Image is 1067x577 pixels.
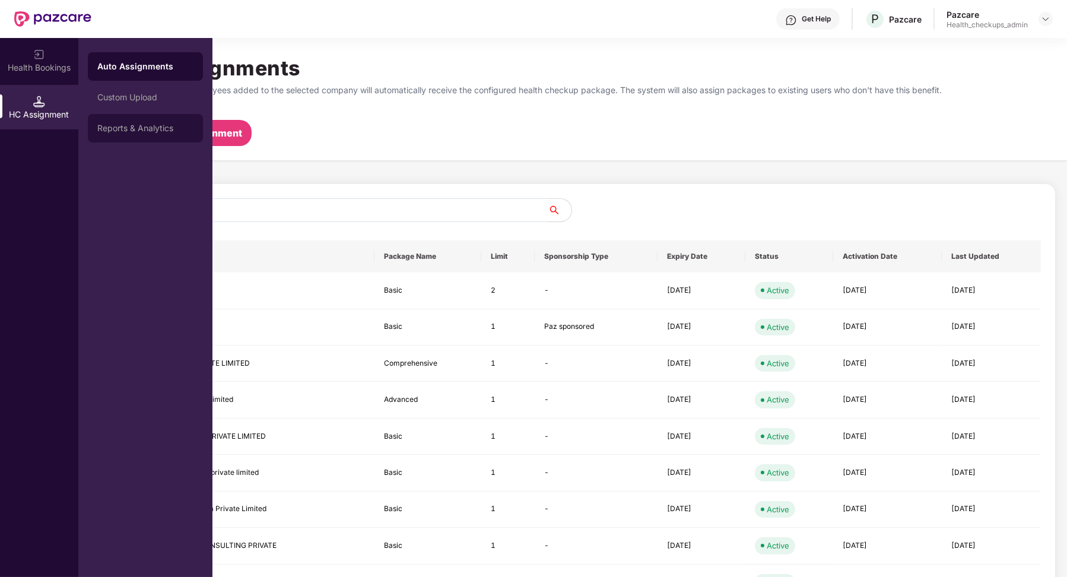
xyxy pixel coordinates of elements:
[658,455,745,491] td: [DATE]
[942,272,1041,309] td: [DATE]
[1041,14,1050,24] img: svg+xml;base64,PHN2ZyBpZD0iRHJvcGRvd24tMzJ4MzIiIHhtbG5zPSJodHRwOi8vd3d3LnczLm9yZy8yMDAwL3N2ZyIgd2...
[767,467,789,478] div: Active
[767,321,789,333] div: Active
[942,382,1041,418] td: [DATE]
[104,309,374,345] td: CGI Test company
[97,123,193,133] div: Reports & Analytics
[104,455,374,491] td: Cloud Armour Security india private limited
[767,540,789,551] div: Active
[833,382,942,418] td: [DATE]
[942,240,1041,272] th: Last Updated
[481,492,535,528] td: 1
[658,492,745,528] td: [DATE]
[767,394,789,405] div: Active
[942,419,1041,455] td: [DATE]
[374,272,481,309] td: Basic
[109,52,1036,84] h1: Auto Assignments
[33,96,45,107] img: svg+xml;base64,PHN2ZyB3aWR0aD0iMTQuNSIgaGVpZ2h0PSIxNC41IiB2aWV3Qm94PSIwIDAgMTYgMTYiIGZpbGw9Im5vbm...
[947,9,1028,20] div: Pazcare
[802,14,831,24] div: Get Help
[547,198,572,222] button: search
[104,382,374,418] td: Housr Technologies Private Limited
[535,272,658,309] td: -
[374,240,481,272] th: Package Name
[374,419,481,455] td: Basic
[833,492,942,528] td: [DATE]
[942,455,1041,491] td: [DATE]
[658,272,745,309] td: [DATE]
[767,503,789,515] div: Active
[833,419,942,455] td: [DATE]
[833,345,942,382] td: [DATE]
[109,84,1036,97] p: When enabled, new employees added to the selected company will automatically receive the configur...
[104,528,374,564] td: TIGER ANALYTICS INDIA CONSULTING PRIVATE
[535,455,658,491] td: -
[942,492,1041,528] td: [DATE]
[535,528,658,564] td: -
[785,14,797,26] img: svg+xml;base64,PHN2ZyBpZD0iSGVscC0zMngzMiIgeG1sbnM9Imh0dHA6Ly93d3cudzMub3JnLzIwMDAvc3ZnIiB3aWR0aD...
[889,14,922,25] div: Pazcare
[833,272,942,309] td: [DATE]
[658,309,745,345] td: [DATE]
[547,205,571,215] span: search
[481,309,535,345] td: 1
[481,382,535,418] td: 1
[374,455,481,491] td: Basic
[481,345,535,382] td: 1
[104,345,374,382] td: CAPGRID SOLUTIONS PRIVATE LIMITED
[374,382,481,418] td: Advanced
[481,455,535,491] td: 1
[33,49,45,61] img: svg+xml;base64,PHN2ZyB3aWR0aD0iMjAiIGhlaWdodD0iMjAiIHZpZXdCb3g9IjAgMCAyMCAyMCIgZmlsbD0ibm9uZSIgeG...
[947,20,1028,30] div: Health_checkups_admin
[97,93,193,102] div: Custom Upload
[104,492,374,528] td: Cloudwick Technologies India Private Limited
[535,382,658,418] td: -
[745,240,833,272] th: Status
[833,240,942,272] th: Activation Date
[658,345,745,382] td: [DATE]
[97,61,193,72] div: Auto Assignments
[767,284,789,296] div: Active
[104,419,374,455] td: [PERSON_NAME] FINANCE PRIVATE LIMITED
[481,419,535,455] td: 1
[104,272,374,309] td: MindTickle
[535,492,658,528] td: -
[871,12,879,26] span: P
[833,528,942,564] td: [DATE]
[767,357,789,369] div: Active
[833,455,942,491] td: [DATE]
[374,309,481,345] td: Basic
[374,492,481,528] td: Basic
[481,240,535,272] th: Limit
[481,272,535,309] td: 2
[374,528,481,564] td: Basic
[104,240,374,272] th: Company Name
[535,419,658,455] td: -
[942,528,1041,564] td: [DATE]
[767,430,789,442] div: Active
[535,309,658,345] td: Paz sponsored
[535,240,658,272] th: Sponsorship Type
[481,528,535,564] td: 1
[658,382,745,418] td: [DATE]
[942,309,1041,345] td: [DATE]
[658,419,745,455] td: [DATE]
[942,345,1041,382] td: [DATE]
[658,240,745,272] th: Expiry Date
[374,345,481,382] td: Comprehensive
[535,345,658,382] td: -
[658,528,745,564] td: [DATE]
[14,11,91,27] img: New Pazcare Logo
[833,309,942,345] td: [DATE]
